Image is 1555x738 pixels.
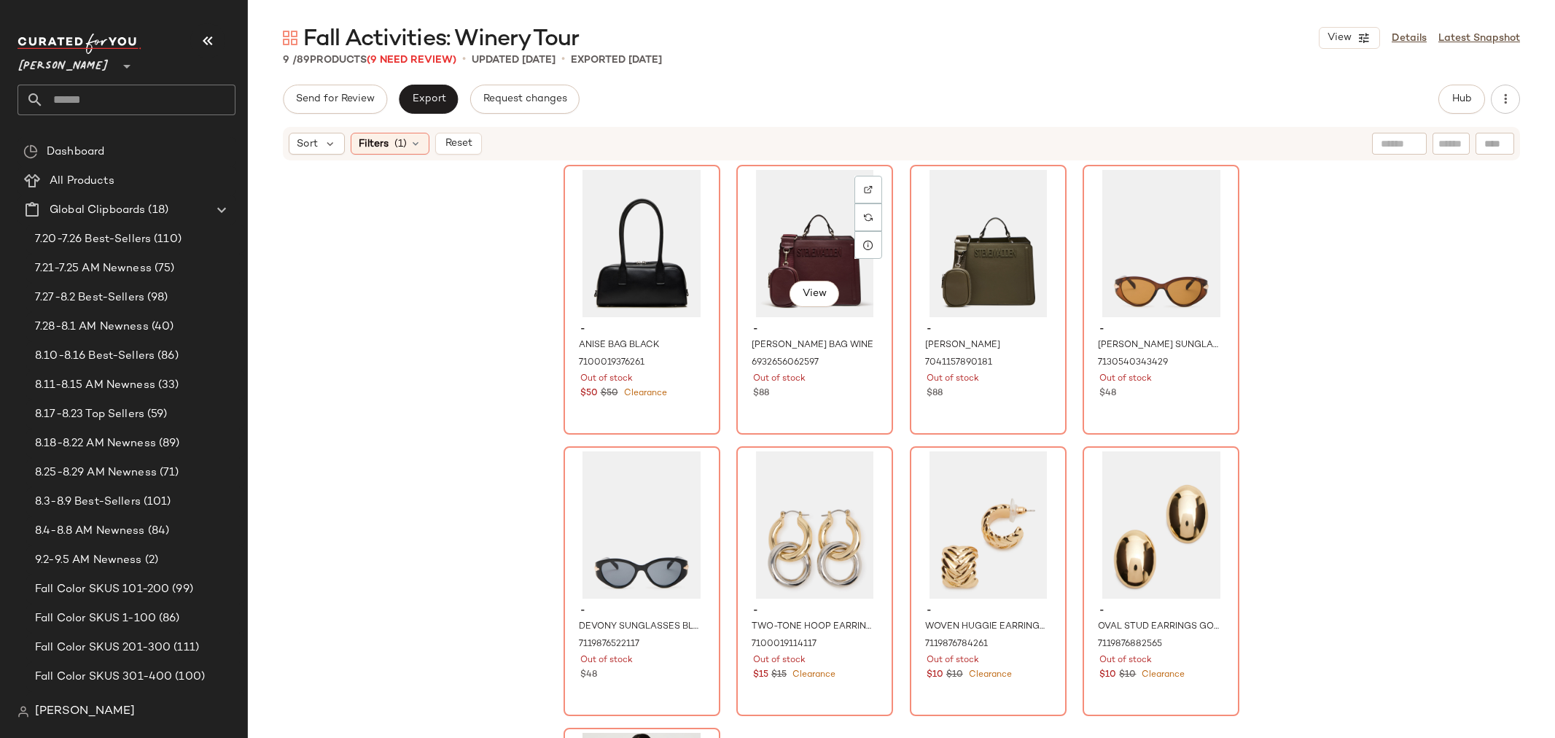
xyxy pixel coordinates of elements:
[561,51,565,69] span: •
[569,170,715,317] img: STEVEMADDEN_HANDBAGS_BANISE_BLACK.jpg
[411,93,445,105] span: Export
[303,25,579,54] span: Fall Activities: Winery Tour
[297,55,310,66] span: 89
[35,610,156,627] span: Fall Color SKUS 1-100
[156,435,180,452] span: (89)
[472,53,556,68] p: updated [DATE]
[915,451,1061,599] img: STEVEMADDEN_JEWELRY_517849_GOLD_02.jpg
[864,213,873,222] img: svg%3e
[1098,339,1221,352] span: [PERSON_NAME] SUNGLASSES [PERSON_NAME]
[157,465,179,481] span: (71)
[50,173,114,190] span: All Products
[142,552,158,569] span: (2)
[149,319,174,335] span: (40)
[753,654,806,667] span: Out of stock
[1119,669,1136,682] span: $10
[35,435,156,452] span: 8.18-8.22 AM Newness
[359,136,389,152] span: Filters
[580,654,633,667] span: Out of stock
[927,323,1050,336] span: -
[1099,387,1116,400] span: $48
[580,669,597,682] span: $48
[145,202,168,219] span: (18)
[35,640,171,656] span: Fall Color SKUS 201-300
[1319,27,1380,49] button: View
[1327,32,1352,44] span: View
[579,621,702,634] span: DEVONY SUNGLASSES BLACK
[171,640,199,656] span: (111)
[35,260,152,277] span: 7.21-7.25 AM Newness
[283,53,456,68] div: Products
[580,605,704,618] span: -
[35,523,145,540] span: 8.4-8.8 AM Newness
[1088,451,1234,599] img: STEVEMADDEN_JEWELRY_517859_GOLD_02.jpg
[35,465,157,481] span: 8.25-8.29 AM Newness
[155,348,179,365] span: (86)
[35,406,144,423] span: 8.17-8.23 Top Sellers
[144,406,168,423] span: (59)
[925,638,988,651] span: 7119876784261
[35,703,135,720] span: [PERSON_NAME]
[925,339,1000,352] span: [PERSON_NAME]
[927,605,1050,618] span: -
[579,357,644,370] span: 7100019376261
[753,373,806,386] span: Out of stock
[1392,31,1427,46] a: Details
[753,605,876,618] span: -
[925,357,992,370] span: 7041157890181
[1438,85,1485,114] button: Hub
[17,50,109,76] span: [PERSON_NAME]
[35,290,144,306] span: 7.27-8.2 Best-Sellers
[802,288,827,300] span: View
[1438,31,1520,46] a: Latest Snapshot
[172,669,205,685] span: (100)
[156,610,180,627] span: (86)
[1099,669,1116,682] span: $10
[399,85,458,114] button: Export
[47,144,104,160] span: Dashboard
[753,669,768,682] span: $15
[752,621,875,634] span: TWO-TONE HOOP EARRINGS SILVER MULTI
[35,669,172,685] span: Fall Color SKUS 301-400
[367,55,456,66] span: (9 Need Review)
[571,53,662,68] p: Exported [DATE]
[1098,621,1221,634] span: OVAL STUD EARRINGS GOLD
[927,654,979,667] span: Out of stock
[1099,323,1223,336] span: -
[580,323,704,336] span: -
[483,93,567,105] span: Request changes
[35,231,151,248] span: 7.20-7.26 Best-Sellers
[752,339,873,352] span: [PERSON_NAME] BAG WINE
[297,136,318,152] span: Sort
[1098,638,1162,651] span: 7119876882565
[925,621,1048,634] span: WOVEN HUGGIE EARRINGS GOLD
[141,494,171,510] span: (101)
[752,638,817,651] span: 7100019114117
[144,290,168,306] span: (98)
[435,133,482,155] button: Reset
[621,389,667,398] span: Clearance
[741,170,888,317] img: STEVEMADDEN_HANDBAGS_DT618175_WINE.jpg
[1099,605,1223,618] span: -
[35,552,142,569] span: 9.2-9.5 AM Newness
[1098,357,1168,370] span: 7130540343429
[155,377,179,394] span: (33)
[753,387,769,400] span: $88
[35,377,155,394] span: 8.11-8.15 AM Newness
[946,669,963,682] span: $10
[752,357,819,370] span: 6932656062597
[790,281,839,307] button: View
[753,323,876,336] span: -
[1451,93,1472,105] span: Hub
[601,387,618,400] span: $50
[169,581,193,598] span: (99)
[927,669,943,682] span: $10
[283,31,297,45] img: svg%3e
[283,55,297,66] span: 9 /
[771,669,787,682] span: $15
[35,581,169,598] span: Fall Color SKUS 101-200
[790,670,835,680] span: Clearance
[462,51,466,69] span: •
[23,144,38,159] img: svg%3e
[283,85,387,114] button: Send for Review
